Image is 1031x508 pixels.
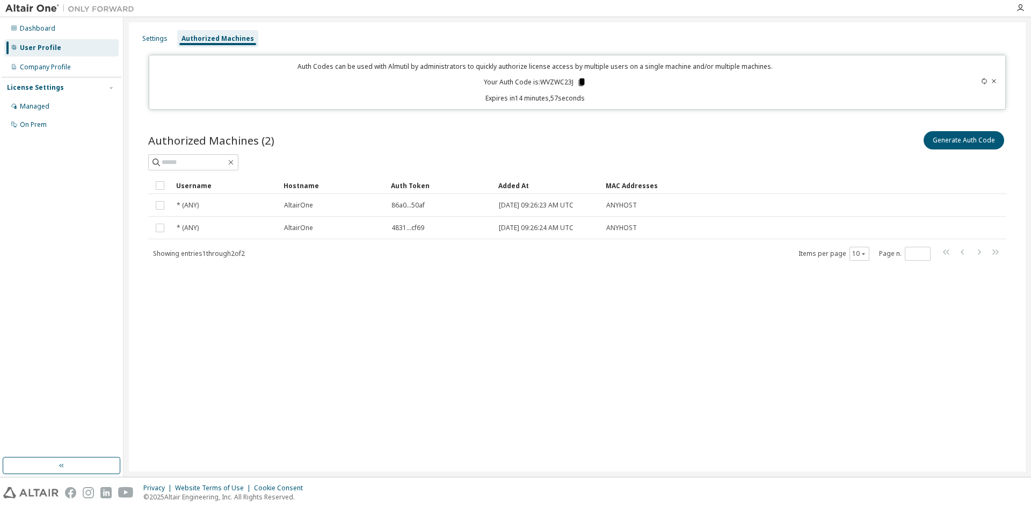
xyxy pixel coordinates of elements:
span: AltairOne [284,224,313,232]
img: altair_logo.svg [3,487,59,498]
span: * (ANY) [177,224,199,232]
span: Page n. [879,247,931,261]
div: Username [176,177,275,194]
img: instagram.svg [83,487,94,498]
img: facebook.svg [65,487,76,498]
button: Generate Auth Code [924,131,1004,149]
span: * (ANY) [177,201,199,210]
span: [DATE] 09:26:24 AM UTC [499,224,573,232]
div: Settings [142,34,168,43]
span: AltairOne [284,201,313,210]
p: Your Auth Code is: WVZWC23J [484,77,586,87]
img: youtube.svg [118,487,134,498]
div: Cookie Consent [254,484,309,492]
span: [DATE] 09:26:23 AM UTC [499,201,573,210]
div: Added At [498,177,597,194]
span: ANYHOST [606,224,637,232]
div: Dashboard [20,24,55,33]
div: Managed [20,102,49,111]
img: Altair One [5,3,140,14]
div: License Settings [7,83,64,92]
div: Company Profile [20,63,71,71]
div: Privacy [143,484,175,492]
p: Auth Codes can be used with Almutil by administrators to quickly authorize license access by mult... [156,62,915,71]
div: Website Terms of Use [175,484,254,492]
button: 10 [852,249,867,258]
span: 86a0...50af [391,201,425,210]
span: Items per page [798,247,869,261]
div: MAC Addresses [606,177,894,194]
span: 4831...cf69 [391,224,424,232]
div: Authorized Machines [181,34,254,43]
span: Showing entries 1 through 2 of 2 [153,249,245,258]
p: © 2025 Altair Engineering, Inc. All Rights Reserved. [143,492,309,502]
img: linkedin.svg [100,487,112,498]
span: ANYHOST [606,201,637,210]
p: Expires in 14 minutes, 57 seconds [156,94,915,103]
div: Auth Token [391,177,490,194]
div: On Prem [20,120,47,129]
span: Authorized Machines (2) [148,133,274,148]
div: User Profile [20,44,61,52]
div: Hostname [284,177,382,194]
